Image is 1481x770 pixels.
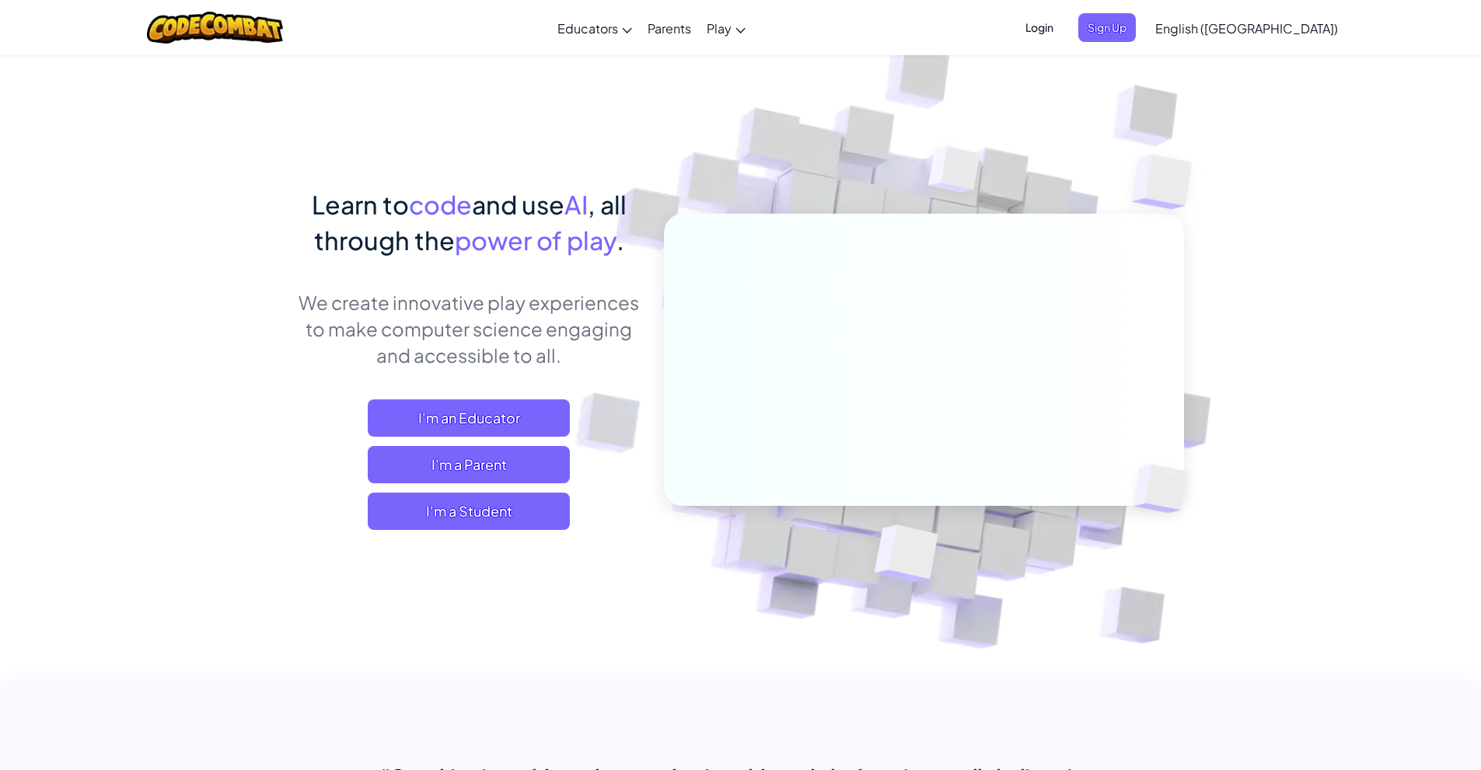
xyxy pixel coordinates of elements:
[368,446,570,483] a: I'm a Parent
[640,7,699,49] a: Parents
[699,7,753,49] a: Play
[557,20,618,37] span: Educators
[564,189,588,220] span: AI
[617,225,624,256] span: .
[147,12,283,44] img: CodeCombat logo
[409,189,472,220] span: code
[707,20,732,37] span: Play
[1101,117,1235,248] img: Overlap cubes
[1107,432,1224,545] img: Overlap cubes
[368,493,570,530] button: I'm a Student
[368,399,570,437] a: I'm an Educator
[550,7,640,49] a: Educators
[1155,20,1338,37] span: English ([GEOGRAPHIC_DATA])
[455,225,617,256] span: power of play
[298,289,641,368] p: We create innovative play experiences to make computer science engaging and accessible to all.
[472,189,564,220] span: and use
[312,189,409,220] span: Learn to
[1016,13,1063,42] button: Login
[1078,13,1136,42] button: Sign Up
[899,116,1011,232] img: Overlap cubes
[1147,7,1346,49] a: English ([GEOGRAPHIC_DATA])
[836,492,975,621] img: Overlap cubes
